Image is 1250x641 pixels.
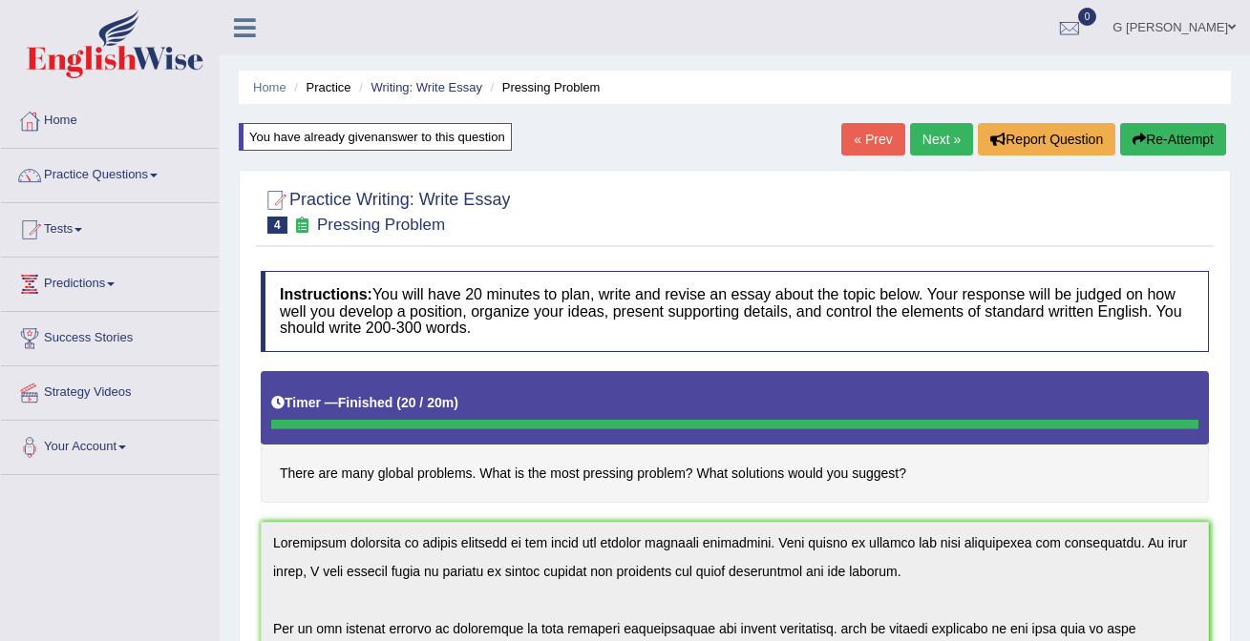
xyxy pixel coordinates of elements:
[271,396,458,410] h5: Timer —
[292,217,312,235] small: Exam occurring question
[239,123,512,151] div: You have already given answer to this question
[1,366,219,414] a: Strategy Videos
[910,123,973,155] a: Next »
[267,217,287,234] span: 4
[1,94,219,142] a: Home
[454,395,458,410] b: )
[317,216,445,234] small: Pressing Problem
[338,395,393,410] b: Finished
[978,123,1115,155] button: Report Question
[1,149,219,196] a: Practice Questions
[1120,123,1226,155] button: Re-Attempt
[261,186,510,234] h2: Practice Writing: Write Essay
[253,80,286,94] a: Home
[289,78,350,96] li: Practice
[261,271,1209,352] h4: You will have 20 minutes to plan, write and revise an essay about the topic below. Your response ...
[371,80,482,94] a: Writing: Write Essay
[280,286,372,302] b: Instructions:
[396,395,401,410] b: (
[1,258,219,305] a: Predictions
[401,395,454,410] b: 20 / 20m
[1078,8,1097,26] span: 0
[841,123,904,155] a: « Prev
[1,203,219,251] a: Tests
[1,312,219,360] a: Success Stories
[486,78,601,96] li: Pressing Problem
[1,421,219,468] a: Your Account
